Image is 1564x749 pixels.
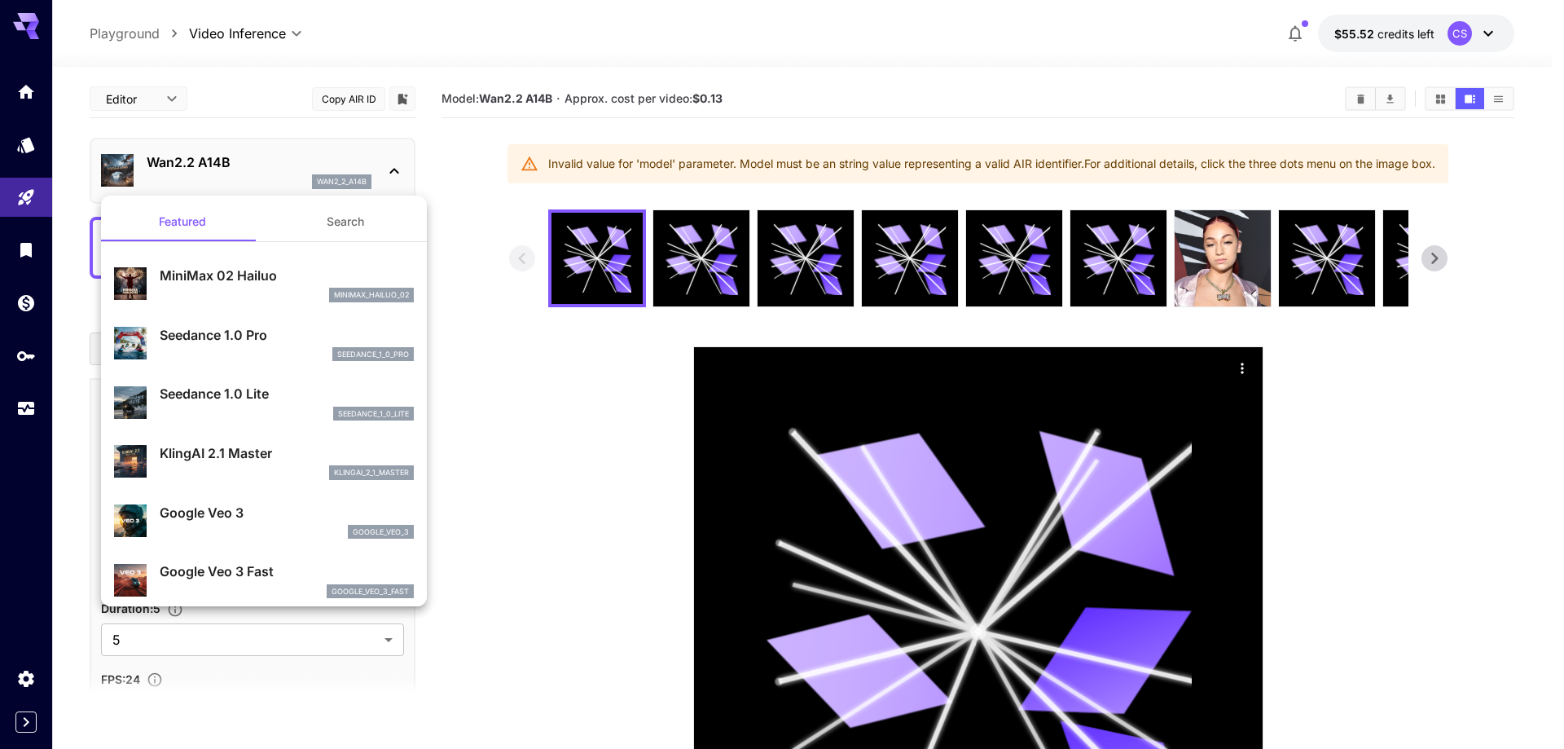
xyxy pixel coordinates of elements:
p: google_veo_3_fast [332,586,409,597]
div: MiniMax 02 Hailuominimax_hailuo_02 [114,259,414,309]
p: Google Veo 3 [160,503,414,522]
p: minimax_hailuo_02 [334,289,409,301]
button: Featured [101,202,264,241]
div: Seedance 1.0 Liteseedance_1_0_lite [114,377,414,427]
button: Search [264,202,427,241]
div: Seedance 1.0 Proseedance_1_0_pro [114,319,414,368]
p: seedance_1_0_pro [337,349,409,360]
p: Google Veo 3 Fast [160,562,414,581]
p: KlingAI 2.1 Master [160,443,414,463]
p: Seedance 1.0 Lite [160,384,414,403]
div: Google Veo 3 Fastgoogle_veo_3_fast [114,555,414,605]
div: KlingAI 2.1 Masterklingai_2_1_master [114,437,414,487]
p: MiniMax 02 Hailuo [160,266,414,285]
div: Google Veo 3google_veo_3 [114,496,414,546]
p: Seedance 1.0 Pro [160,325,414,345]
p: klingai_2_1_master [334,467,409,478]
p: google_veo_3 [353,527,409,538]
p: seedance_1_0_lite [338,408,409,420]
